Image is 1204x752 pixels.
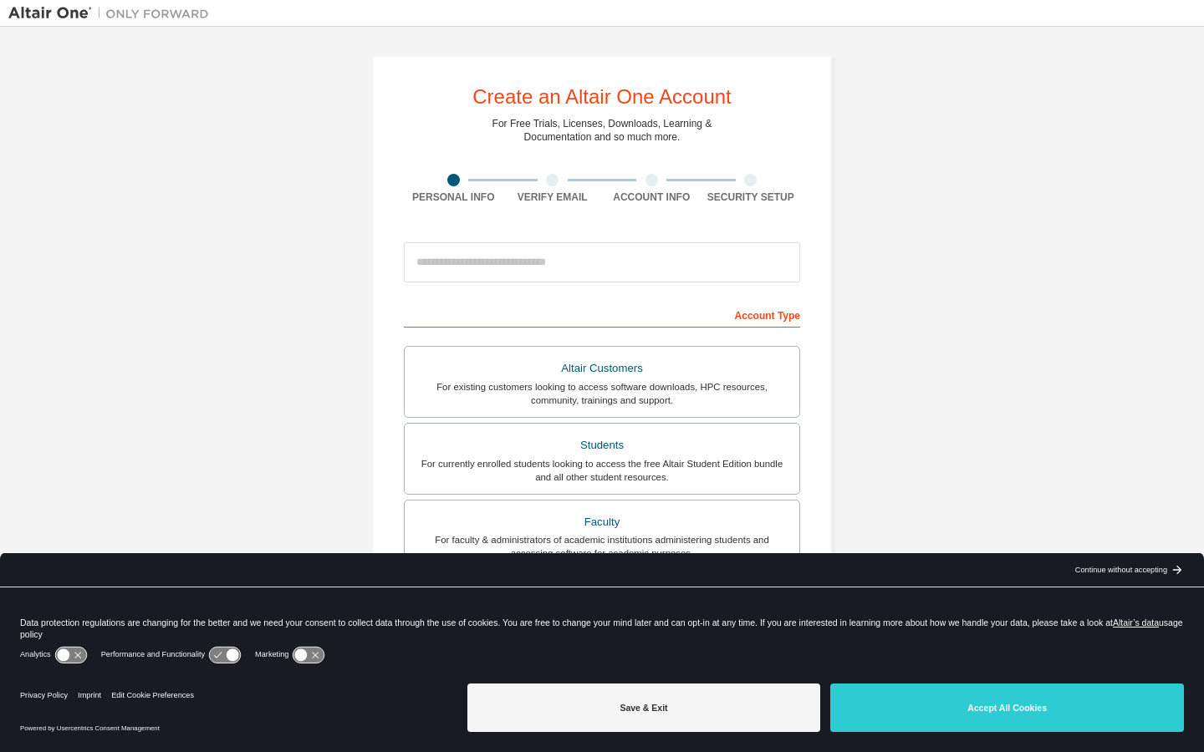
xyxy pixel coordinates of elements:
div: Account Type [404,301,800,328]
div: Faculty [415,511,789,534]
div: For faculty & administrators of academic institutions administering students and accessing softwa... [415,533,789,560]
div: For Free Trials, Licenses, Downloads, Learning & Documentation and so much more. [492,117,712,144]
div: Altair Customers [415,357,789,380]
div: Students [415,434,789,457]
div: Account Info [602,191,701,204]
div: Verify Email [503,191,603,204]
img: Altair One [8,5,217,22]
div: Create an Altair One Account [472,87,732,107]
div: For currently enrolled students looking to access the free Altair Student Edition bundle and all ... [415,457,789,484]
div: Security Setup [701,191,801,204]
div: For existing customers looking to access software downloads, HPC resources, community, trainings ... [415,380,789,407]
div: Personal Info [404,191,503,204]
